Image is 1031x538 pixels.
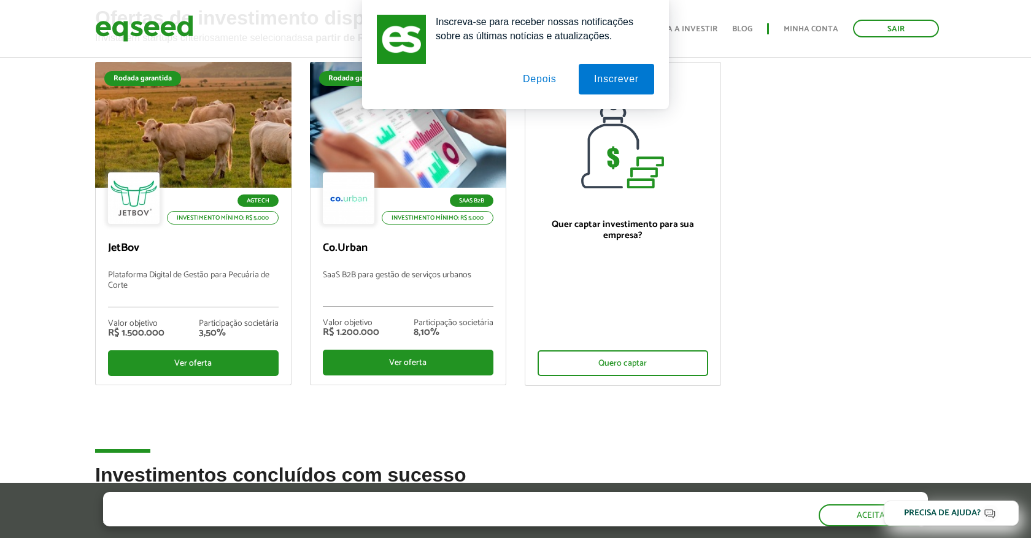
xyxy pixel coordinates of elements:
div: Inscreva-se para receber nossas notificações sobre as últimas notícias e atualizações. [426,15,654,43]
div: 3,50% [199,328,279,338]
h5: O site da EqSeed utiliza cookies para melhorar sua navegação. [103,492,547,511]
p: Quer captar investimento para sua empresa? [538,219,708,241]
a: Quer captar investimento para sua empresa? Quero captar [525,62,721,386]
div: Participação societária [414,319,493,328]
p: SaaS B2B para gestão de serviços urbanos [323,271,493,307]
p: Investimento mínimo: R$ 5.000 [382,211,493,225]
p: Ao clicar em "aceitar", você aceita nossa . [103,514,547,526]
div: 8,10% [414,328,493,337]
p: Co.Urban [323,242,493,255]
div: Valor objetivo [323,319,379,328]
p: SaaS B2B [450,194,493,207]
p: Investimento mínimo: R$ 5.000 [167,211,279,225]
a: política de privacidade e de cookies [265,515,407,526]
p: Plataforma Digital de Gestão para Pecuária de Corte [108,271,279,307]
button: Aceitar [819,504,928,526]
a: Rodada garantida Agtech Investimento mínimo: R$ 5.000 JetBov Plataforma Digital de Gestão para Pe... [95,62,292,385]
div: Ver oferta [108,350,279,376]
button: Depois [508,64,572,94]
p: JetBov [108,242,279,255]
p: Agtech [237,194,279,207]
div: R$ 1.200.000 [323,328,379,337]
div: Participação societária [199,320,279,328]
div: Valor objetivo [108,320,164,328]
div: Ver oferta [323,350,493,375]
div: R$ 1.500.000 [108,328,164,338]
a: Rodada garantida Último dia SaaS B2B Investimento mínimo: R$ 5.000 Co.Urban SaaS B2B para gestão ... [310,62,506,385]
button: Inscrever [579,64,654,94]
img: notification icon [377,15,426,64]
h2: Investimentos concluídos com sucesso [95,464,936,504]
div: Quero captar [538,350,708,376]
